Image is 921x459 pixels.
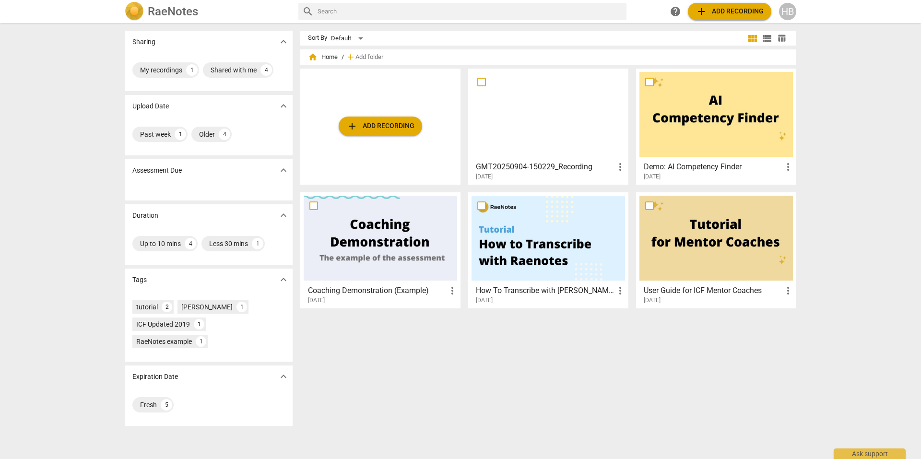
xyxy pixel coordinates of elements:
div: 4 [185,238,196,249]
span: more_vert [614,285,626,296]
div: 4 [260,64,272,76]
h3: Coaching Demonstration (Example) [308,285,447,296]
a: LogoRaeNotes [125,2,291,21]
p: Tags [132,275,147,285]
span: Add folder [355,54,383,61]
button: Show more [276,369,291,384]
button: Upload [688,3,771,20]
div: 1 [194,319,204,330]
button: List view [760,31,774,46]
span: expand_more [278,210,289,221]
span: expand_more [278,371,289,382]
button: HB [779,3,796,20]
span: [DATE] [644,296,661,305]
div: Less 30 mins [209,239,248,248]
span: [DATE] [476,173,493,181]
button: Show more [276,99,291,113]
span: expand_more [278,36,289,47]
a: GMT20250904-150229_Recording[DATE] [472,72,625,180]
span: expand_more [278,165,289,176]
h3: How To Transcribe with RaeNotes [476,285,614,296]
a: User Guide for ICF Mentor Coaches[DATE] [639,196,793,304]
h3: Demo: AI Competency Finder [644,161,782,173]
img: Logo [125,2,144,21]
div: Sort By [308,35,327,42]
p: Upload Date [132,101,169,111]
span: more_vert [447,285,458,296]
span: table_chart [777,34,786,43]
a: How To Transcribe with [PERSON_NAME][DATE] [472,196,625,304]
div: ICF Updated 2019 [136,319,190,329]
div: Up to 10 mins [140,239,181,248]
button: Table view [774,31,789,46]
div: [PERSON_NAME] [181,302,233,312]
div: Default [331,31,366,46]
span: expand_more [278,274,289,285]
button: Show more [276,272,291,287]
div: Past week [140,129,171,139]
div: RaeNotes example [136,337,192,346]
span: view_list [761,33,773,44]
div: Shared with me [211,65,257,75]
span: add [346,52,355,62]
a: Help [667,3,684,20]
div: 1 [186,64,198,76]
span: [DATE] [308,296,325,305]
span: more_vert [782,161,794,173]
span: home [308,52,318,62]
div: 1 [196,336,206,347]
span: more_vert [782,285,794,296]
span: add [346,120,358,132]
span: Home [308,52,338,62]
div: 5 [161,399,172,411]
span: [DATE] [644,173,661,181]
span: / [342,54,344,61]
p: Assessment Due [132,165,182,176]
h3: User Guide for ICF Mentor Coaches [644,285,782,296]
button: Show more [276,35,291,49]
p: Duration [132,211,158,221]
span: Add recording [346,120,414,132]
p: Expiration Date [132,372,178,382]
div: tutorial [136,302,158,312]
span: add [696,6,707,17]
span: view_module [747,33,758,44]
div: 4 [219,129,230,140]
div: 1 [252,238,263,249]
div: Older [199,129,215,139]
div: 1 [175,129,186,140]
button: Show more [276,163,291,177]
div: Ask support [834,448,906,459]
span: help [670,6,681,17]
button: Upload [339,117,422,136]
div: 1 [236,302,247,312]
input: Search [318,4,623,19]
span: [DATE] [476,296,493,305]
h3: GMT20250904-150229_Recording [476,161,614,173]
h2: RaeNotes [148,5,198,18]
span: more_vert [614,161,626,173]
div: My recordings [140,65,182,75]
span: search [302,6,314,17]
p: Sharing [132,37,155,47]
span: Add recording [696,6,764,17]
div: 2 [162,302,172,312]
button: Show more [276,208,291,223]
a: Demo: AI Competency Finder[DATE] [639,72,793,180]
div: Fresh [140,400,157,410]
span: expand_more [278,100,289,112]
button: Tile view [745,31,760,46]
a: Coaching Demonstration (Example)[DATE] [304,196,457,304]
